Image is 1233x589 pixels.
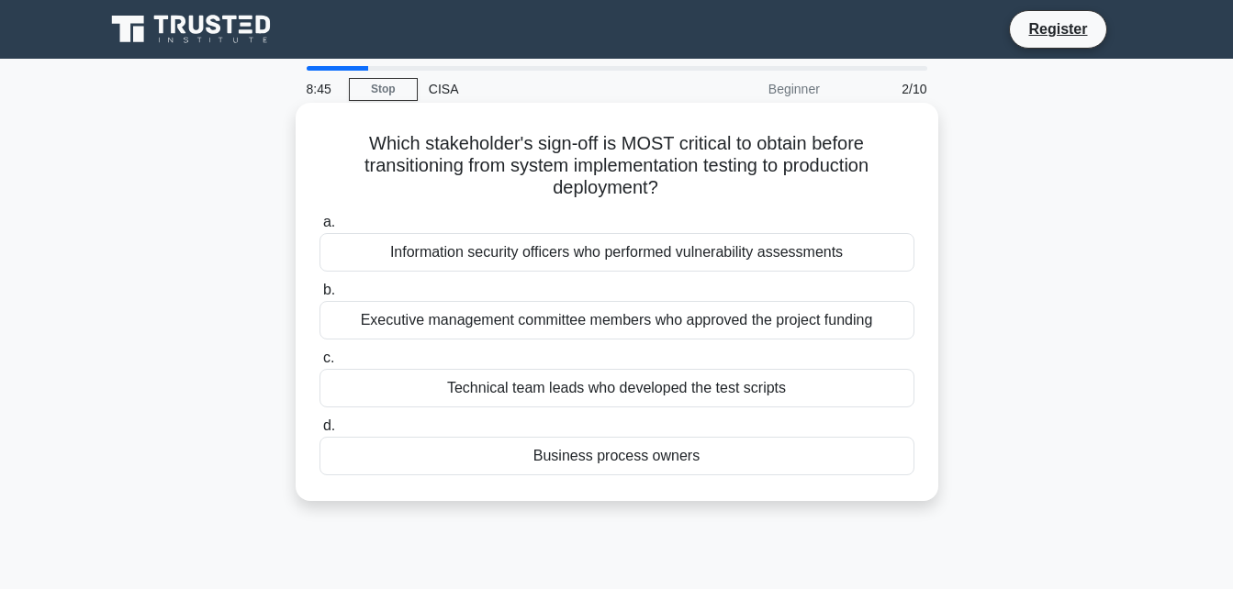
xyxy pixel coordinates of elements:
div: 8:45 [296,71,349,107]
div: Information security officers who performed vulnerability assessments [319,233,914,272]
a: Register [1017,17,1098,40]
div: Business process owners [319,437,914,475]
span: b. [323,282,335,297]
span: c. [323,350,334,365]
div: Technical team leads who developed the test scripts [319,369,914,407]
span: a. [323,214,335,229]
span: d. [323,417,335,433]
div: Beginner [670,71,831,107]
div: CISA [418,71,670,107]
div: 2/10 [831,71,938,107]
div: Executive management committee members who approved the project funding [319,301,914,339]
h5: Which stakeholder's sign-off is MOST critical to obtain before transitioning from system implemen... [318,132,916,200]
a: Stop [349,78,418,101]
